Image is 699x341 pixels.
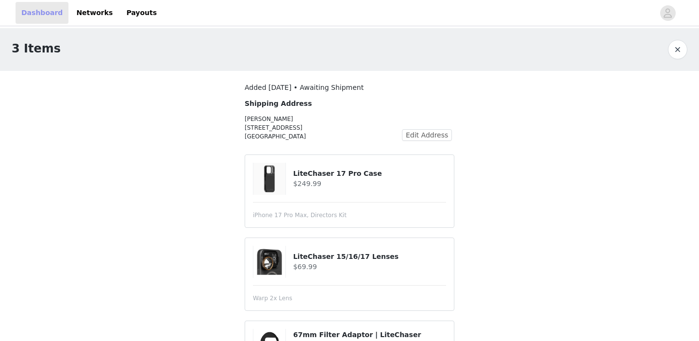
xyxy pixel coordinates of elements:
[253,163,285,195] img: LiteChaser 17 Pro Case
[663,5,672,21] div: avatar
[245,99,402,109] h4: Shipping Address
[402,129,452,141] button: Edit Address
[245,84,364,91] span: Added [DATE] • Awaiting Shipment
[293,169,446,179] h4: LiteChaser 17 Pro Case
[293,252,446,262] h4: LiteChaser 15/16/17 Lenses
[293,262,446,272] h4: $69.99
[70,2,118,24] a: Networks
[12,40,61,57] h1: 3 Items
[293,179,446,189] h4: $249.99
[245,115,402,141] p: [PERSON_NAME] [STREET_ADDRESS] [GEOGRAPHIC_DATA]
[120,2,163,24] a: Payouts
[253,246,285,278] img: LiteChaser 15/16/17 Lenses
[16,2,68,24] a: Dashboard
[253,211,347,220] span: iPhone 17 Pro Max, Directors Kit
[253,294,292,303] span: Warp 2x Lens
